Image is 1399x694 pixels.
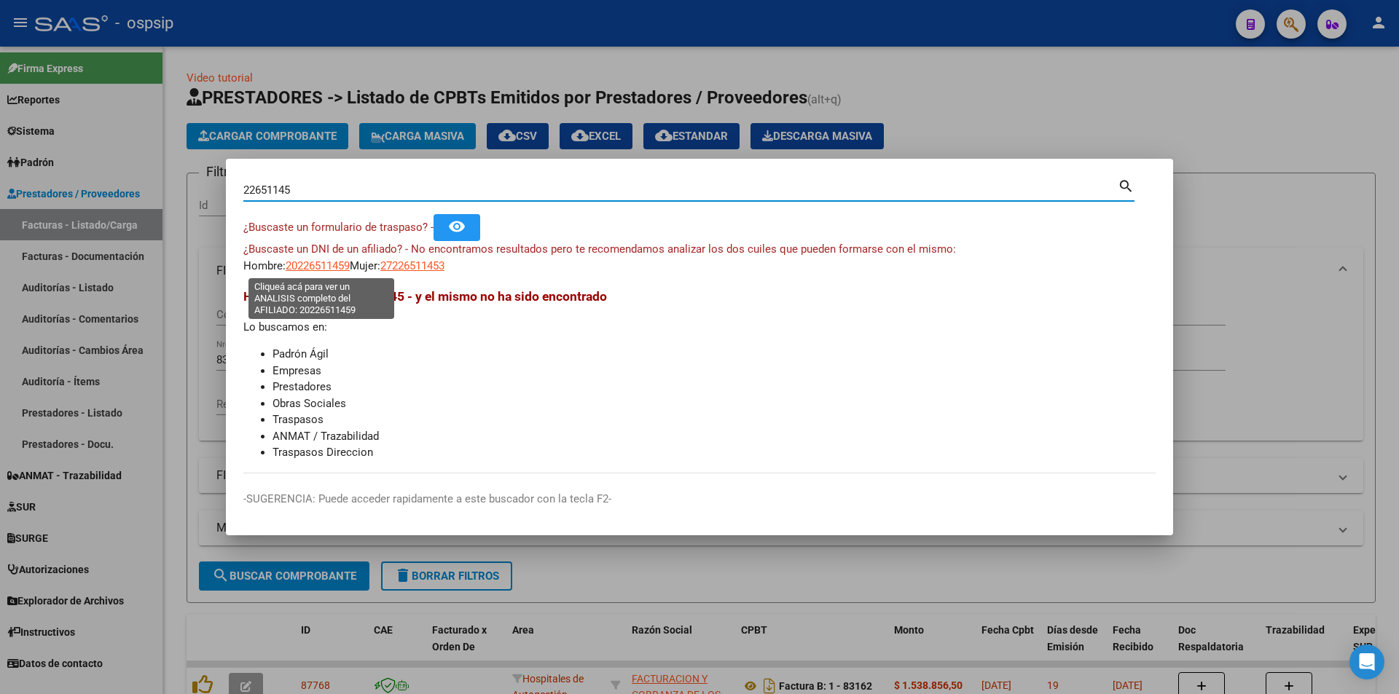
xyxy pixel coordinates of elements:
li: Empresas [273,363,1156,379]
li: Padrón Ágil [273,346,1156,363]
p: -SUGERENCIA: Puede acceder rapidamente a este buscador con la tecla F2- [243,491,1156,508]
span: 27226511453 [380,259,444,272]
li: Traspasos [273,411,1156,428]
li: Traspasos Direccion [273,444,1156,461]
mat-icon: search [1118,176,1135,194]
li: Obras Sociales [273,395,1156,412]
span: ¿Buscaste un DNI de un afiliado? - No encontramos resultados pero te recomendamos analizar los do... [243,242,956,256]
span: ¿Buscaste un formulario de traspaso? - [243,221,434,234]
span: Hemos buscado - 22651145 - y el mismo no ha sido encontrado [243,289,607,304]
div: Lo buscamos en: [243,287,1156,461]
mat-icon: remove_red_eye [448,218,466,235]
div: Open Intercom Messenger [1349,644,1384,679]
span: 20226511459 [286,259,350,272]
div: Hombre: Mujer: [243,241,1156,274]
li: Prestadores [273,379,1156,395]
li: ANMAT / Trazabilidad [273,428,1156,445]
